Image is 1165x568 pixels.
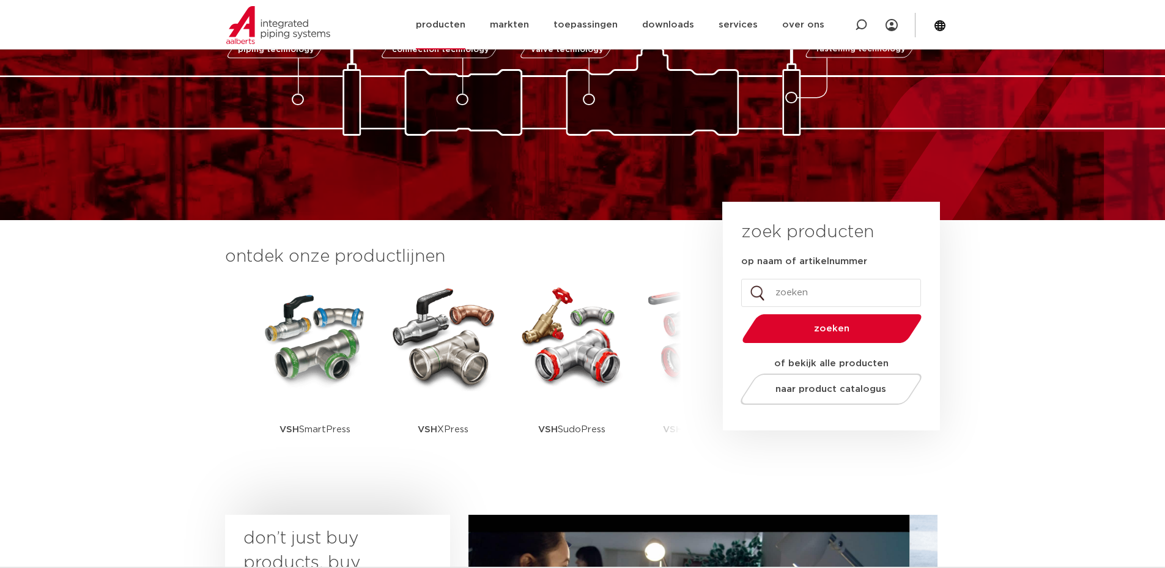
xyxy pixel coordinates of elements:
p: PowerPress [663,391,737,468]
button: zoeken [737,313,926,344]
span: zoeken [774,324,890,333]
strong: of bekijk alle producten [774,359,889,368]
a: VSHSmartPress [260,281,370,468]
span: fastening technology [816,46,906,54]
a: VSHPowerPress [645,281,755,468]
input: zoeken [741,279,921,307]
p: SmartPress [279,391,350,468]
a: naar product catalogus [737,374,925,405]
h3: zoek producten [741,220,874,245]
a: VSHXPress [388,281,498,468]
strong: VSH [418,425,437,434]
strong: VSH [279,425,299,434]
span: connection technology [391,46,489,54]
p: XPress [418,391,468,468]
span: piping technology [238,46,314,54]
span: valve technology [531,46,604,54]
p: SudoPress [538,391,605,468]
strong: VSH [538,425,558,434]
h3: ontdek onze productlijnen [225,245,681,269]
label: op naam of artikelnummer [741,256,867,268]
a: VSHSudoPress [517,281,627,468]
span: naar product catalogus [775,385,886,394]
strong: VSH [663,425,682,434]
